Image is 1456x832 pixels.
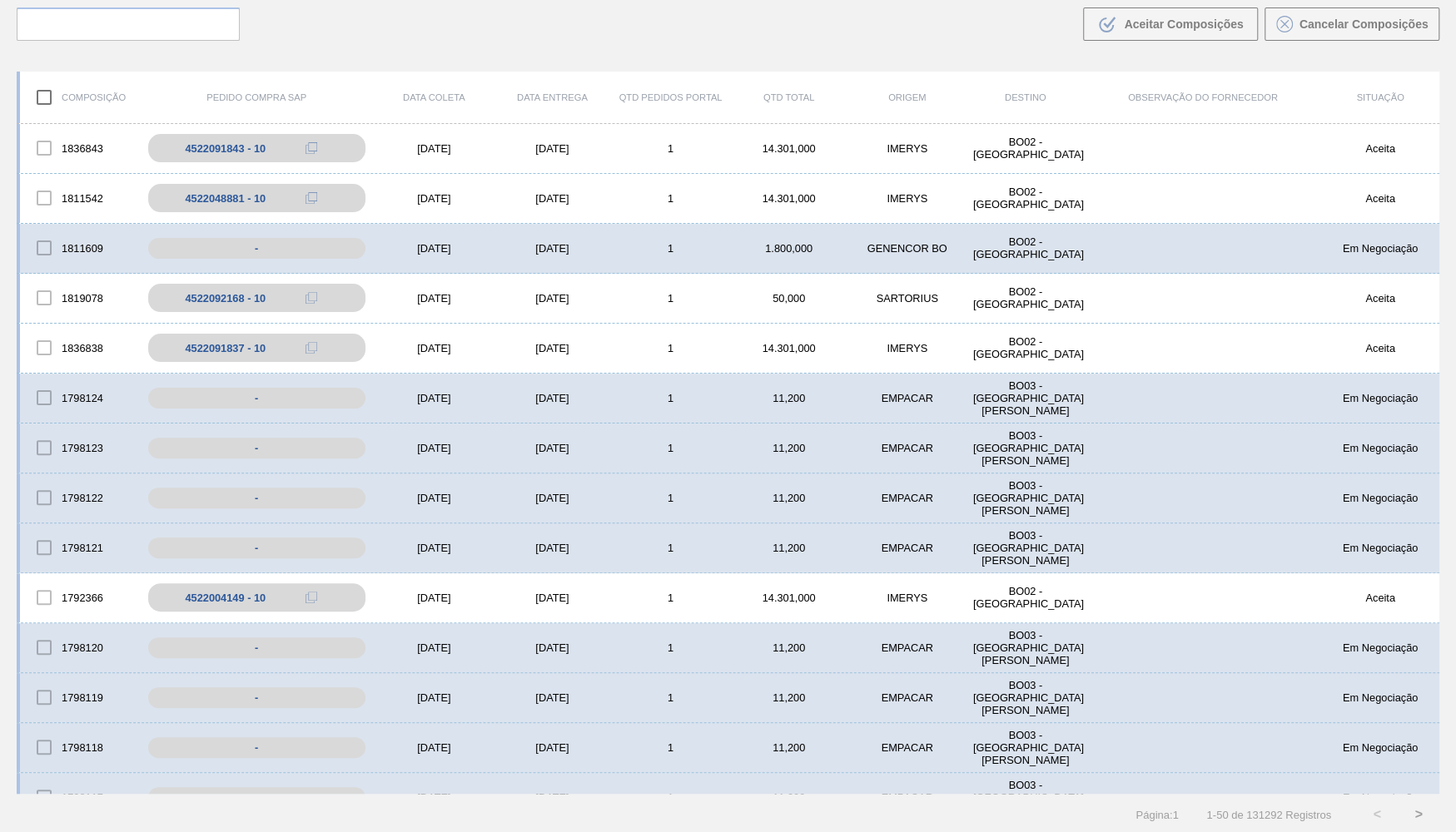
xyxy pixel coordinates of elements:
div: Aceita [1321,192,1439,205]
div: 1792366 [20,580,138,615]
div: Aceita [1321,292,1439,305]
div: 1 [611,741,729,754]
div: BO03 - Santa Cruz [967,779,1085,816]
div: [DATE] [493,542,611,554]
div: [DATE] [375,492,493,504]
div: BO02 - La Paz [967,136,1085,161]
div: BO03 - Santa Cruz [967,729,1085,766]
div: 1 [611,641,729,654]
div: 1798123 [20,430,138,465]
div: Em Negociação [1321,492,1439,504]
div: Composição [20,80,138,115]
div: [DATE] [493,791,611,804]
div: BO02 - La Paz [967,335,1085,360]
div: 11,200 [730,691,848,704]
div: Pedido Compra SAP [138,92,375,102]
div: [DATE] [493,592,611,604]
div: [DATE] [375,691,493,704]
div: [DATE] [375,392,493,404]
div: [DATE] [493,492,611,504]
div: 1798120 [20,630,138,665]
div: 1798124 [20,380,138,415]
div: [DATE] [375,442,493,454]
div: [DATE] [375,741,493,754]
div: - [148,238,365,259]
div: 11,200 [730,492,848,504]
div: Copiar [295,288,328,308]
div: 1 [611,342,729,354]
div: EMPACAR [848,392,967,404]
div: 1798117 [20,780,138,815]
div: 14.301,000 [730,342,848,354]
div: [DATE] [493,242,611,255]
div: Copiar [295,338,328,358]
div: Aceita [1321,592,1439,604]
div: - [148,388,365,409]
div: [DATE] [375,142,493,155]
div: BO02 - La Paz [967,285,1085,310]
div: Copiar [295,188,328,208]
div: Em Negociação [1321,641,1439,654]
div: Aceita [1321,342,1439,354]
div: 11,200 [730,442,848,454]
div: EMPACAR [848,492,967,504]
div: 1.800,000 [730,242,848,255]
div: [DATE] [493,342,611,354]
div: EMPACAR [848,442,967,454]
div: 11,200 [730,741,848,754]
div: 1798121 [20,530,138,565]
div: [DATE] [375,192,493,205]
div: IMERYS [848,592,967,604]
div: Em Negociação [1321,442,1439,454]
div: 1 [611,791,729,804]
div: EMPACAR [848,691,967,704]
div: Em Negociação [1321,392,1439,404]
div: 4522048881 - 10 [185,192,266,205]
div: 1 [611,292,729,305]
div: Aceita [1321,142,1439,155]
div: BO02 - La Paz [967,585,1085,610]
span: Página : 1 [1135,809,1178,821]
div: - [148,438,365,458]
div: 1811609 [20,230,138,265]
div: - [148,687,365,708]
div: [DATE] [493,442,611,454]
div: Destino [967,92,1085,102]
div: BO03 - Santa Cruz [967,529,1085,567]
div: [DATE] [375,292,493,305]
div: 1 [611,242,729,255]
div: IMERYS [848,142,967,155]
button: Aceitar Composições [1083,7,1258,41]
div: Data coleta [375,92,493,102]
div: [DATE] [375,342,493,354]
span: 1 - 50 de 131292 Registros [1204,809,1331,821]
div: 1819078 [20,280,138,315]
div: 14.301,000 [730,592,848,604]
div: Origem [848,92,967,102]
div: Qtd Pedidos Portal [611,92,729,102]
div: - [148,787,365,808]
div: Em Negociação [1321,791,1439,804]
div: 11,200 [730,791,848,804]
div: 1 [611,392,729,404]
div: 1798122 [20,480,138,515]
div: [DATE] [493,142,611,155]
div: BO03 - Santa Cruz [967,379,1085,417]
div: 1 [611,542,729,554]
div: BO03 - Santa Cruz [967,629,1085,666]
div: 1 [611,592,729,604]
div: [DATE] [493,741,611,754]
div: IMERYS [848,192,967,205]
div: Observação do Fornecedor [1085,92,1321,102]
div: Em Negociação [1321,542,1439,554]
div: 1 [611,691,729,704]
div: BO02 - La Paz [967,235,1085,260]
div: [DATE] [493,641,611,654]
div: Situação [1321,92,1439,102]
div: Em Negociação [1321,242,1439,255]
div: 4522091843 - 10 [185,142,266,155]
div: [DATE] [493,192,611,205]
div: 1798119 [20,680,138,715]
div: 11,200 [730,542,848,554]
div: - [148,637,365,658]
